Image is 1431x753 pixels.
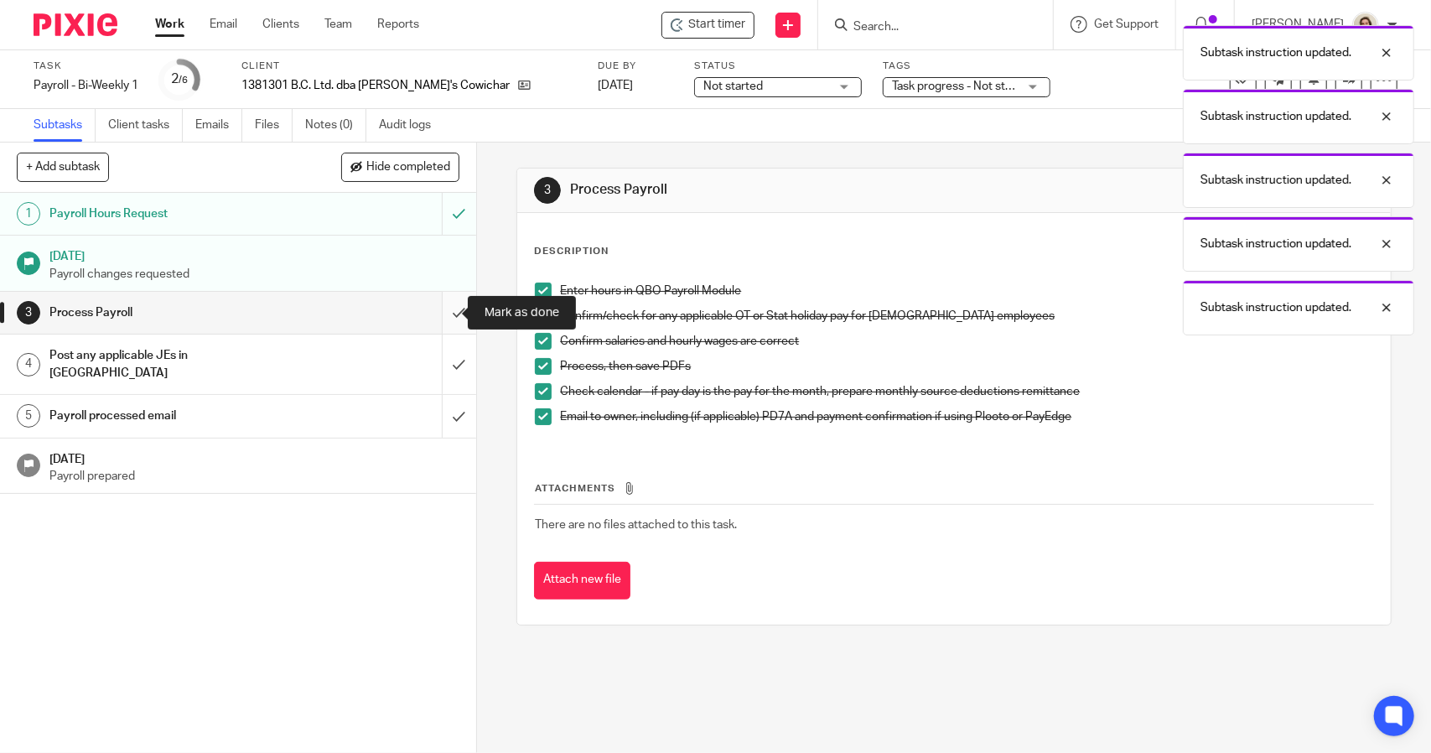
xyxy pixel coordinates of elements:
[534,245,609,258] p: Description
[34,109,96,142] a: Subtasks
[108,109,183,142] a: Client tasks
[560,283,1372,299] p: Enter hours in QBO Payroll Module
[661,12,754,39] div: 1381301 B.C. Ltd. dba Hank's Cowichan (prev. Hank & Ludo) - Payroll - Bi-Weekly 1
[379,109,443,142] a: Audit logs
[324,16,352,33] a: Team
[241,60,577,73] label: Client
[179,75,188,85] small: /6
[1200,44,1351,61] p: Subtask instruction updated.
[17,301,40,325] div: 3
[688,16,745,34] span: Start timer
[1200,236,1351,252] p: Subtask instruction updated.
[49,300,300,325] h1: Process Payroll
[703,80,763,92] span: Not started
[262,16,299,33] a: Clients
[560,358,1372,375] p: Process, then save PDFs
[34,60,138,73] label: Task
[534,177,561,204] div: 3
[535,519,737,531] span: There are no files attached to this task.
[34,13,117,36] img: Pixie
[560,333,1372,350] p: Confirm salaries and hourly wages are correct
[341,153,459,181] button: Hide completed
[535,484,615,493] span: Attachments
[1200,108,1351,125] p: Subtask instruction updated.
[560,308,1372,325] p: Confirm/check for any applicable OT or Stat holiday pay for [DEMOGRAPHIC_DATA] employees
[210,16,237,33] a: Email
[155,16,184,33] a: Work
[17,202,40,226] div: 1
[560,383,1372,400] p: Check calendar - if pay day is the pay for the month, prepare monthly source deductions remittance
[49,468,459,485] p: Payroll prepared
[570,181,990,199] h1: Process Payroll
[17,353,40,376] div: 4
[49,244,459,265] h1: [DATE]
[1200,172,1351,189] p: Subtask instruction updated.
[49,403,300,428] h1: Payroll processed email
[49,266,459,283] p: Payroll changes requested
[49,343,300,386] h1: Post any applicable JEs in [GEOGRAPHIC_DATA]
[171,70,188,89] div: 2
[241,77,510,94] p: 1381301 B.C. Ltd. dba [PERSON_NAME]'s Cowichan (prev. [PERSON_NAME] & Ludo)
[598,80,633,91] span: [DATE]
[560,408,1372,425] p: Email to owner, including (if applicable) PD7A and payment confirmation if using Plooto or PayEdge
[255,109,293,142] a: Files
[17,404,40,428] div: 5
[1200,299,1351,316] p: Subtask instruction updated.
[17,153,109,181] button: + Add subtask
[49,201,300,226] h1: Payroll Hours Request
[305,109,366,142] a: Notes (0)
[534,562,630,600] button: Attach new file
[598,60,673,73] label: Due by
[377,16,419,33] a: Reports
[694,60,862,73] label: Status
[366,161,450,174] span: Hide completed
[34,77,138,94] div: Payroll - Bi-Weekly 1
[49,447,459,468] h1: [DATE]
[195,109,242,142] a: Emails
[1352,12,1379,39] img: Morgan.JPG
